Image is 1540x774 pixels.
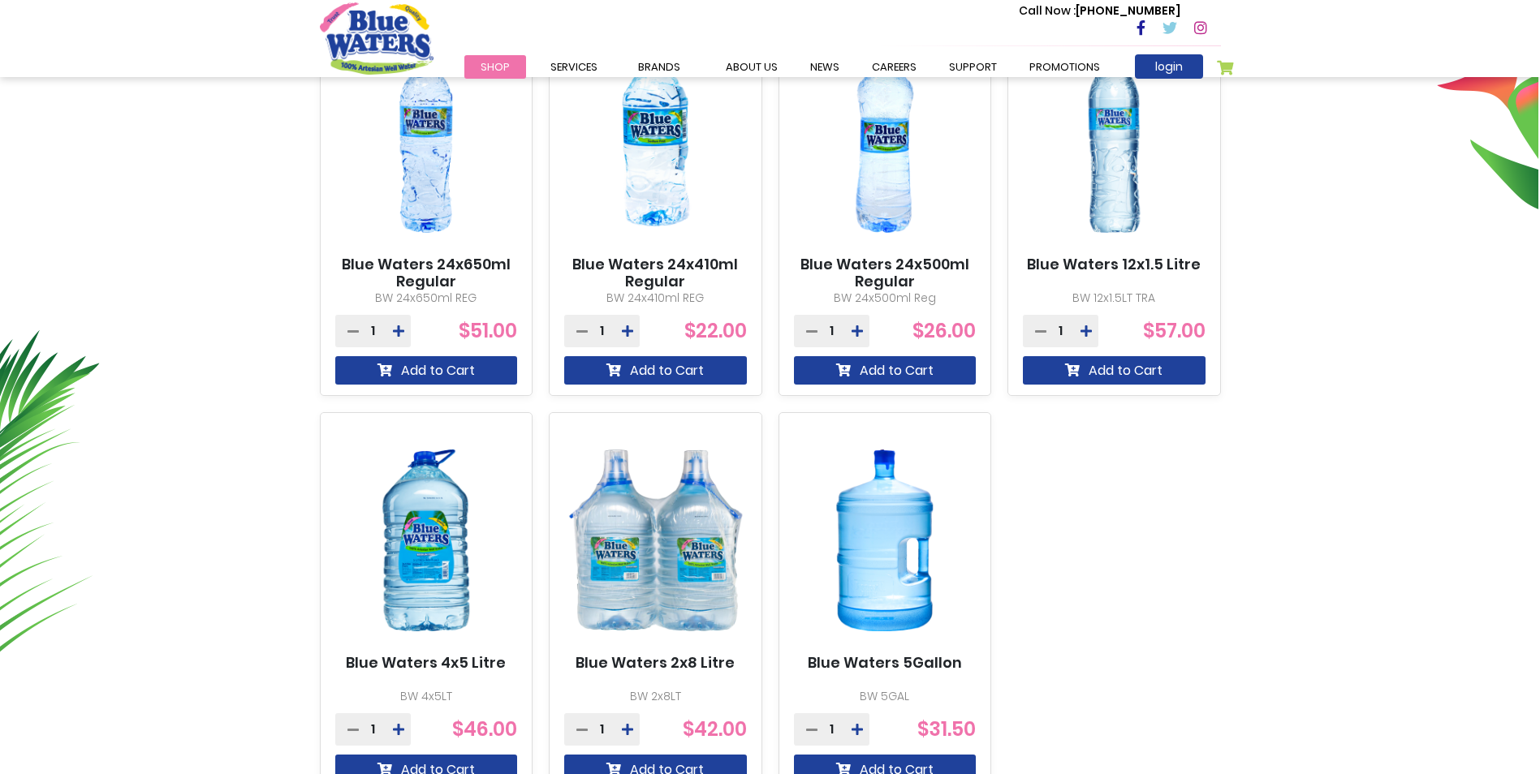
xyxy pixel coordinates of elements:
a: support [933,55,1013,79]
a: careers [856,55,933,79]
p: BW 5GAL [794,688,977,705]
button: Add to Cart [794,356,977,385]
a: Blue Waters 2x8 Litre [576,654,735,672]
img: Blue Waters 2x8 Litre [564,427,747,655]
span: $42.00 [683,716,747,742]
span: $22.00 [684,317,747,344]
p: BW 24x500ml Reg [794,290,977,307]
p: BW 4x5LT [335,688,518,705]
button: Add to Cart [335,356,518,385]
span: Shop [481,59,510,75]
a: Blue Waters 4x5 Litre [346,654,506,672]
button: Add to Cart [1023,356,1206,385]
img: Blue Waters 24x500ml Regular [794,28,977,256]
a: News [794,55,856,79]
img: Blue Waters 5Gallon [794,427,977,655]
img: Blue Waters 12x1.5 Litre [1023,28,1206,256]
span: $46.00 [452,716,517,742]
a: store logo [320,2,434,74]
span: $26.00 [912,317,976,344]
p: BW 2x8LT [564,688,747,705]
a: Blue Waters 24x500ml Regular [794,256,977,290]
img: Blue Waters 4x5 Litre [335,427,518,655]
span: Services [550,59,597,75]
span: Brands [638,59,680,75]
a: about us [710,55,794,79]
p: BW 24x410ml REG [564,290,747,307]
span: $51.00 [459,317,517,344]
button: Add to Cart [564,356,747,385]
p: BW 24x650ml REG [335,290,518,307]
a: Blue Waters 24x410ml Regular [564,256,747,290]
a: Blue Waters 5Gallon [808,654,962,672]
span: $31.50 [917,716,976,742]
span: Call Now : [1019,2,1076,19]
a: login [1135,54,1203,79]
img: Blue Waters 24x410ml Regular [564,28,747,256]
a: Blue Waters 24x650ml Regular [335,256,518,290]
span: $57.00 [1143,317,1206,344]
p: [PHONE_NUMBER] [1019,2,1180,19]
a: Blue Waters 12x1.5 Litre [1027,256,1201,273]
a: Promotions [1013,55,1116,79]
p: BW 12x1.5LT TRA [1023,290,1206,307]
img: Blue Waters 24x650ml Regular [335,28,518,256]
